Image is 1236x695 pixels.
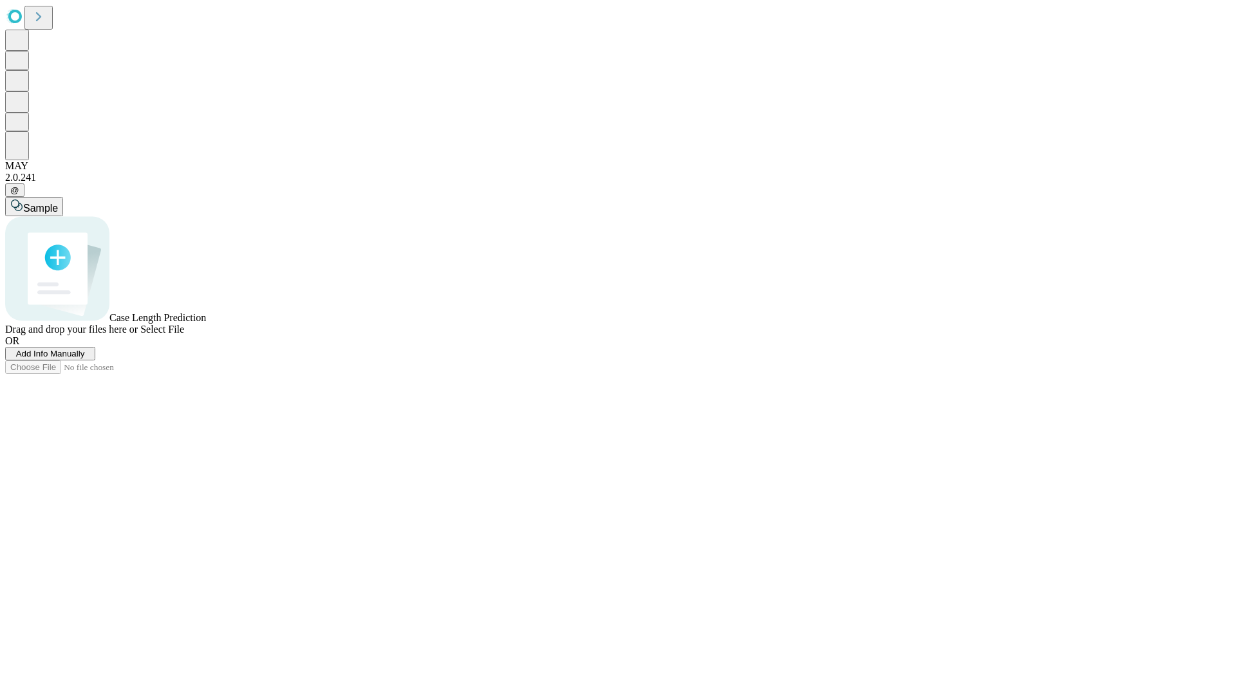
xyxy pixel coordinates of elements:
button: Add Info Manually [5,347,95,360]
button: Sample [5,197,63,216]
div: MAY [5,160,1231,172]
span: Select File [140,324,184,335]
span: Drag and drop your files here or [5,324,138,335]
span: OR [5,335,19,346]
span: @ [10,185,19,195]
span: Sample [23,203,58,214]
span: Case Length Prediction [109,312,206,323]
div: 2.0.241 [5,172,1231,183]
span: Add Info Manually [16,349,85,358]
button: @ [5,183,24,197]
